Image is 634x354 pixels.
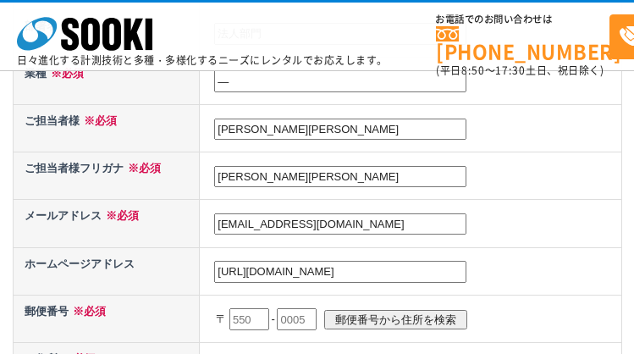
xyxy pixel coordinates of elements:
th: 郵便番号 [13,295,200,342]
input: 例）ソーキ タロウ [214,166,466,188]
span: お電話でのお問い合わせは [436,14,609,25]
span: ※必須 [80,114,117,127]
span: ※必須 [102,209,139,222]
span: ※必須 [47,67,84,80]
input: 例）創紀 太郎 [214,119,466,141]
th: 業種 [13,57,200,104]
span: ※必須 [124,162,161,174]
input: 郵便番号から住所を検索 [324,310,467,329]
p: 〒 - [216,301,617,338]
input: 業種不明の場合、事業内容を記載ください [214,70,466,92]
th: メールアドレス [13,200,200,247]
span: ※必須 [69,305,106,318]
span: 8:50 [461,63,485,78]
th: ご担当者様フリガナ [13,152,200,200]
span: 17:30 [495,63,526,78]
input: 0005 [277,308,317,330]
a: [PHONE_NUMBER] [436,26,609,61]
input: 例）example@sooki.co.jp [214,213,466,235]
input: 例）https://sooki.co.jp/ [214,261,466,283]
span: (平日 ～ 土日、祝日除く) [436,63,604,78]
p: 日々進化する計測技術と多種・多様化するニーズにレンタルでお応えします。 [17,55,388,65]
th: ご担当者様 [13,105,200,152]
th: ホームページアドレス [13,247,200,295]
input: 550 [229,308,269,330]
